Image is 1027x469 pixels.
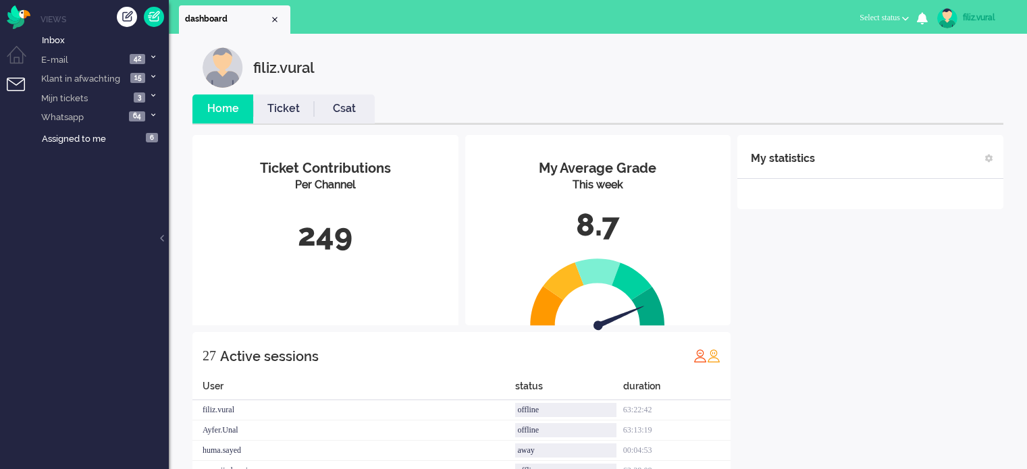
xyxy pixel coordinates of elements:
div: filiz.vural [253,47,315,88]
div: offline [515,403,616,417]
span: Inbox [42,35,65,45]
span: 3 [134,92,145,103]
div: offline [515,423,616,437]
div: Ayfer.Unal [192,420,515,441]
img: arrow.svg [591,291,645,343]
li: Select status [851,4,917,34]
li: Home [192,94,253,123]
img: avatar [937,8,957,28]
div: away [515,443,616,458]
a: Assigned to me 6 [39,131,169,146]
a: Quick Ticket [144,7,164,27]
div: Ticket Contributions [203,159,448,178]
div: 249 [203,213,448,258]
a: Inbox [39,32,169,47]
div: filiz.vural [192,400,515,420]
li: Tickets menu [7,78,37,108]
a: Ticket [253,101,314,117]
li: Views [41,13,169,25]
li: Dashboard [179,5,290,34]
div: 63:22:42 [623,400,731,420]
div: 00:04:53 [623,441,731,461]
div: 63:13:19 [623,420,731,441]
div: Per Channel [203,177,448,193]
div: My Average Grade [475,159,721,178]
img: profile_red.svg [693,349,707,362]
div: status [515,379,623,400]
div: filiz.vural [963,11,1013,24]
span: E-mail [39,48,68,72]
span: 42 [130,54,145,64]
img: profile_orange.svg [707,349,720,362]
img: flow_omnibird.svg [7,5,30,29]
li: Dashboard menu [7,46,37,76]
div: This week [475,177,721,193]
span: dashboard [185,13,269,25]
span: Whatsapp [39,105,84,129]
a: Omnidesk [7,9,30,19]
div: My statistics [751,145,815,172]
div: Close tab [269,14,280,25]
span: 6 [146,133,158,143]
a: filiz.vural [934,8,1013,28]
a: Csat [314,101,375,117]
div: User [192,379,515,400]
img: semi_circle.svg [530,258,665,326]
li: Csat [314,94,375,123]
span: Klant in afwachting [39,67,120,90]
span: Mijn tickets [39,86,88,110]
div: 8.7 [475,203,721,248]
a: Home [192,101,253,117]
div: huma.sayed [192,441,515,461]
span: Select status [860,13,900,22]
div: Create ticket [117,7,137,27]
li: Ticket [253,94,314,123]
div: 27 [203,342,216,369]
div: duration [623,379,731,400]
button: Select status [851,8,917,28]
span: 64 [129,111,145,121]
div: Active sessions [220,343,319,370]
img: customer.svg [203,47,243,88]
span: Assigned to me [42,134,106,144]
span: 15 [130,73,145,83]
